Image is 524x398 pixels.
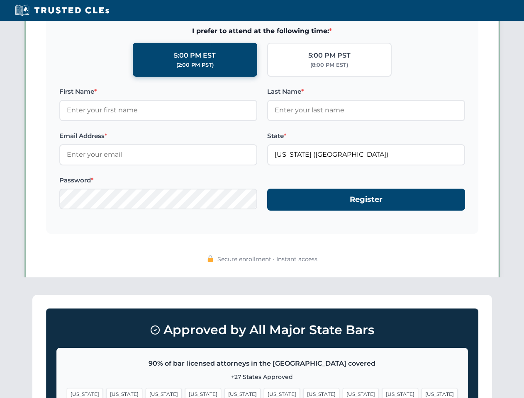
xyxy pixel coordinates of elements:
[67,358,458,369] p: 90% of bar licensed attorneys in the [GEOGRAPHIC_DATA] covered
[176,61,214,69] div: (2:00 PM PST)
[67,372,458,381] p: +27 States Approved
[59,100,257,121] input: Enter your first name
[308,50,351,61] div: 5:00 PM PST
[267,144,465,165] input: Florida (FL)
[267,131,465,141] label: State
[59,144,257,165] input: Enter your email
[174,50,216,61] div: 5:00 PM EST
[59,87,257,97] label: First Name
[59,131,257,141] label: Email Address
[12,4,112,17] img: Trusted CLEs
[267,100,465,121] input: Enter your last name
[59,26,465,36] span: I prefer to attend at the following time:
[59,175,257,185] label: Password
[207,255,214,262] img: 🔒
[310,61,348,69] div: (8:00 PM EST)
[267,87,465,97] label: Last Name
[56,319,468,341] h3: Approved by All Major State Bars
[267,189,465,211] button: Register
[217,255,317,264] span: Secure enrollment • Instant access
